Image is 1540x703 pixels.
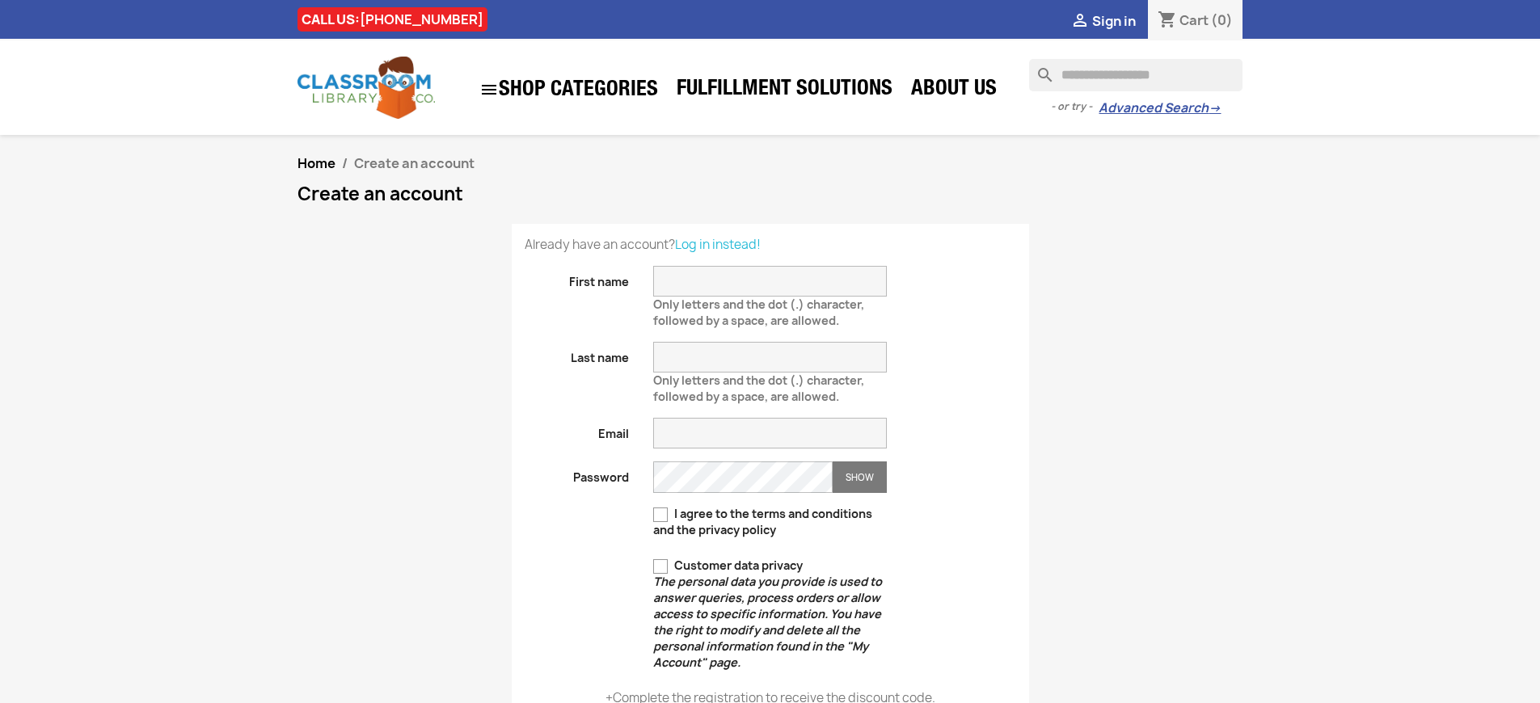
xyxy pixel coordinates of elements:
i:  [479,80,499,99]
span: - or try - [1051,99,1099,115]
span: (0) [1211,11,1233,29]
a: Fulfillment Solutions [669,74,901,107]
i: shopping_cart [1158,11,1177,31]
span: Create an account [354,154,475,172]
h1: Create an account [297,184,1243,204]
a: [PHONE_NUMBER] [360,11,483,28]
a: About Us [903,74,1005,107]
a: Log in instead! [675,236,761,253]
a: Home [297,154,335,172]
span: Only letters and the dot (.) character, followed by a space, are allowed. [653,290,864,328]
a: Advanced Search→ [1099,100,1221,116]
input: Password input [653,461,833,493]
i:  [1070,12,1090,32]
span: Only letters and the dot (.) character, followed by a space, are allowed. [653,366,864,404]
label: First name [513,266,642,290]
p: Already have an account? [525,237,1016,253]
div: CALL US: [297,7,487,32]
label: I agree to the terms and conditions and the privacy policy [653,506,887,538]
label: Last name [513,342,642,366]
input: Search [1029,59,1243,91]
a:  Sign in [1070,12,1136,30]
label: Customer data privacy [653,558,887,671]
img: Classroom Library Company [297,57,435,119]
span: Cart [1179,11,1209,29]
label: Password [513,461,642,486]
span: → [1209,100,1221,116]
button: Show [833,461,887,493]
i: search [1029,59,1048,78]
a: SHOP CATEGORIES [471,72,666,107]
em: The personal data you provide is used to answer queries, process orders or allow access to specif... [653,574,882,670]
label: Email [513,418,642,442]
span: Sign in [1092,12,1136,30]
